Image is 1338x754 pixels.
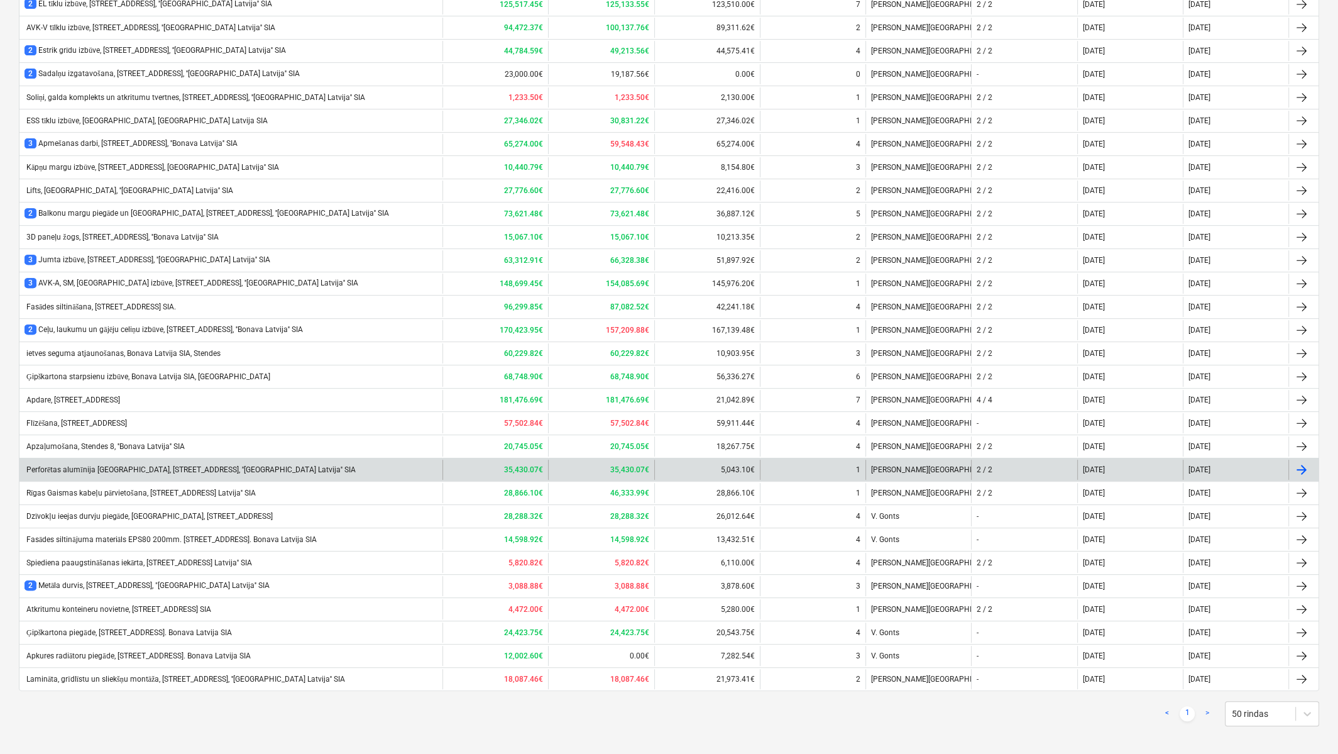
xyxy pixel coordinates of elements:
[610,163,649,172] b: 10,440.79€
[25,302,176,312] div: Fasādes siltināšana, [STREET_ADDRESS] SIA.
[504,675,543,684] b: 18,087.46€
[977,419,979,428] div: -
[865,599,971,619] div: [PERSON_NAME][GEOGRAPHIC_DATA]
[977,605,992,614] div: 2 / 2
[1188,512,1210,521] div: [DATE]
[856,279,860,288] div: 1
[977,349,992,358] div: 2 / 2
[1083,256,1105,265] div: [DATE]
[1188,582,1210,590] div: [DATE]
[500,396,543,404] b: 181,476.69€
[856,512,860,521] div: 4
[654,646,760,666] div: 7,282.54€
[1083,582,1105,590] div: [DATE]
[1188,419,1210,428] div: [DATE]
[654,87,760,108] div: 2,130.00€
[856,442,860,451] div: 4
[25,372,270,382] div: Ģipškartona starpsienu izbūve, Bonava Latvija SIA, [GEOGRAPHIC_DATA]
[504,23,543,32] b: 94,472.37€
[25,163,279,172] div: Kāpņu margu izbūve, [STREET_ADDRESS], [GEOGRAPHIC_DATA] Latvija'' SIA
[865,436,971,457] div: [PERSON_NAME][GEOGRAPHIC_DATA]
[856,396,860,404] div: 7
[610,140,649,148] b: 59,548.43€
[610,372,649,381] b: 68,748.90€
[504,116,543,125] b: 27,346.02€
[1083,349,1105,358] div: [DATE]
[1083,442,1105,451] div: [DATE]
[25,278,36,288] span: 3
[654,669,760,689] div: 21,973.41€
[977,93,992,102] div: 2 / 2
[606,396,649,404] b: 181,476.69€
[654,227,760,247] div: 10,213.35€
[504,442,543,451] b: 20,745.05€
[25,45,36,55] span: 2
[610,512,649,521] b: 28,288.32€
[654,483,760,503] div: 28,866.10€
[865,623,971,643] div: V. Gonts
[856,209,860,218] div: 5
[654,390,760,410] div: 21,042.89€
[25,278,358,289] div: AVK-A, SM, [GEOGRAPHIC_DATA] izbūve, [STREET_ADDRESS], ''[GEOGRAPHIC_DATA] Latvija'' SIA
[1083,70,1105,79] div: [DATE]
[25,580,270,591] div: Metāla durvis, [STREET_ADDRESS], "[GEOGRAPHIC_DATA] Latvija'' SIA
[1188,256,1210,265] div: [DATE]
[610,116,649,125] b: 30,831.22€
[1188,47,1210,55] div: [DATE]
[1083,558,1105,567] div: [DATE]
[1180,706,1195,721] a: Page 1 is your current page
[856,489,860,497] div: 1
[1083,465,1105,474] div: [DATE]
[610,256,649,265] b: 66,328.38€
[865,87,971,108] div: [PERSON_NAME][GEOGRAPHIC_DATA]
[1188,233,1210,241] div: [DATE]
[504,628,543,637] b: 24,423.75€
[615,582,649,590] b: 3,088.88€
[865,529,971,550] div: V. Gonts
[610,209,649,218] b: 73,621.48€
[1188,651,1210,660] div: [DATE]
[610,349,649,358] b: 60,229.82€
[856,465,860,474] div: 1
[977,465,992,474] div: 2 / 2
[654,134,760,154] div: 65,274.00€
[25,465,356,475] div: Perforētas alumīnija [GEOGRAPHIC_DATA], [STREET_ADDRESS], ''[GEOGRAPHIC_DATA] Latvija'' SIA
[610,489,649,497] b: 46,333.99€
[504,302,543,311] b: 96,299.85€
[25,45,286,56] div: Estrik grīdu izbūve, [STREET_ADDRESS], ''[GEOGRAPHIC_DATA] Latvija'' SIA
[1188,116,1210,125] div: [DATE]
[1188,349,1210,358] div: [DATE]
[25,396,120,404] div: Apdare, [STREET_ADDRESS]
[508,582,543,590] b: 3,088.88€
[1188,605,1210,614] div: [DATE]
[25,324,36,335] span: 2
[610,233,649,241] b: 15,067.10€
[856,256,860,265] div: 2
[977,256,992,265] div: 2 / 2
[856,186,860,195] div: 2
[654,320,760,340] div: 167,139.48€
[1188,302,1210,311] div: [DATE]
[25,324,303,335] div: Ceļu, laukumu un gājēju celiņu izbūve, [STREET_ADDRESS], ''Bonava Latvija'' SIA
[1160,706,1175,721] a: Previous page
[1083,605,1105,614] div: [DATE]
[977,279,992,288] div: 2 / 2
[654,623,760,643] div: 20,543.75€
[1083,47,1105,55] div: [DATE]
[977,326,992,335] div: 2 / 2
[654,18,760,38] div: 89,311.62€
[856,140,860,148] div: 4
[610,186,649,195] b: 27,776.60€
[1083,93,1105,102] div: [DATE]
[1188,396,1210,404] div: [DATE]
[25,442,185,452] div: Apzaļumošana, Stendes 8, ''Bonava Latvija'' SIA
[1083,512,1105,521] div: [DATE]
[508,605,543,614] b: 4,472.00€
[25,138,238,149] div: Apmešanas darbi, [STREET_ADDRESS], ''Bonava Latvija'' SIA
[1083,651,1105,660] div: [DATE]
[25,186,233,195] div: Lifts, [GEOGRAPHIC_DATA], ''[GEOGRAPHIC_DATA] Latvija'' SIA
[500,326,543,335] b: 170,423.95€
[856,326,860,335] div: 1
[25,138,36,148] span: 3
[508,93,543,102] b: 1,233.50€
